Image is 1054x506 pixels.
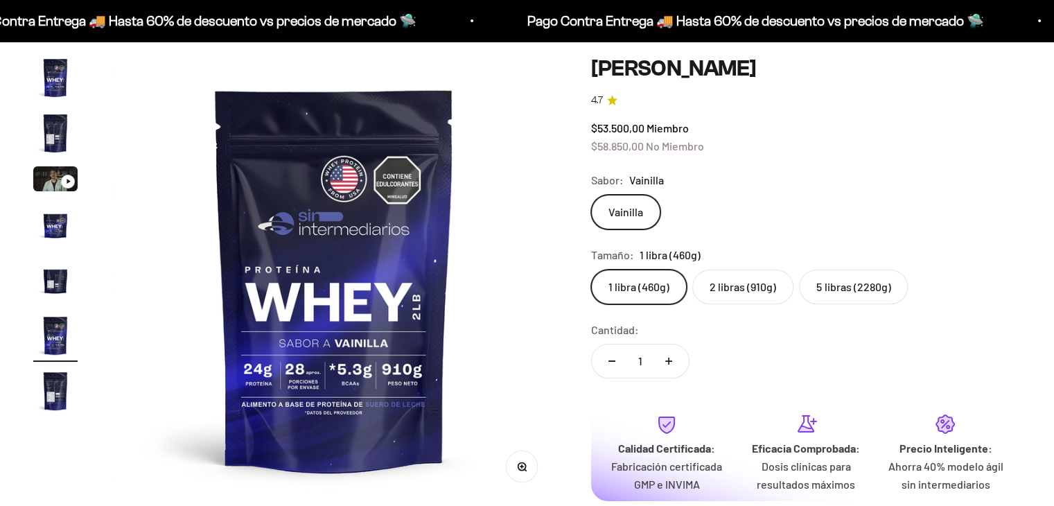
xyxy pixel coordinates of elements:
p: Dosis clínicas para resultados máximos [748,457,865,493]
span: Vainilla [629,171,664,189]
img: Proteína Whey - Vainilla [33,258,78,302]
span: 4.7 [591,93,603,108]
strong: Calidad Certificada: [618,442,715,455]
img: Proteína Whey - Vainilla [111,55,558,503]
button: Ir al artículo 5 [33,258,78,306]
p: Pago Contra Entrega 🚚 Hasta 60% de descuento vs precios de mercado 🛸 [234,10,690,32]
img: Proteína Whey - Vainilla [33,55,78,100]
span: $58.850,00 [591,139,644,152]
button: Ir al artículo 1 [33,55,78,104]
strong: Precio Inteligente: [899,442,992,455]
label: Cantidad: [591,321,639,339]
h1: [PERSON_NAME] [591,55,1021,82]
span: $53.500,00 [591,121,644,134]
button: Ir al artículo 7 [33,369,78,417]
img: Proteína Whey - Vainilla [33,313,78,358]
p: Ahorra 40% modelo ágil sin intermediarios [887,457,1004,493]
span: Miembro [647,121,689,134]
p: Fabricación certificada GMP e INVIMA [608,457,725,493]
button: Ir al artículo 6 [33,313,78,362]
img: Proteína Whey - Vainilla [33,111,78,155]
button: Aumentar cantidad [649,344,689,378]
button: Ir al artículo 2 [33,111,78,159]
legend: Sabor: [591,171,624,189]
strong: Eficacia Comprobada: [752,442,860,455]
button: Reducir cantidad [592,344,632,378]
img: Proteína Whey - Vainilla [33,202,78,247]
span: 1 libra (460g) [640,246,701,264]
span: No Miembro [646,139,704,152]
button: Ir al artículo 4 [33,202,78,251]
a: 4.74.7 de 5.0 estrellas [591,93,1021,108]
legend: Tamaño: [591,246,634,264]
img: Proteína Whey - Vainilla [33,369,78,413]
button: Ir al artículo 3 [33,166,78,195]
